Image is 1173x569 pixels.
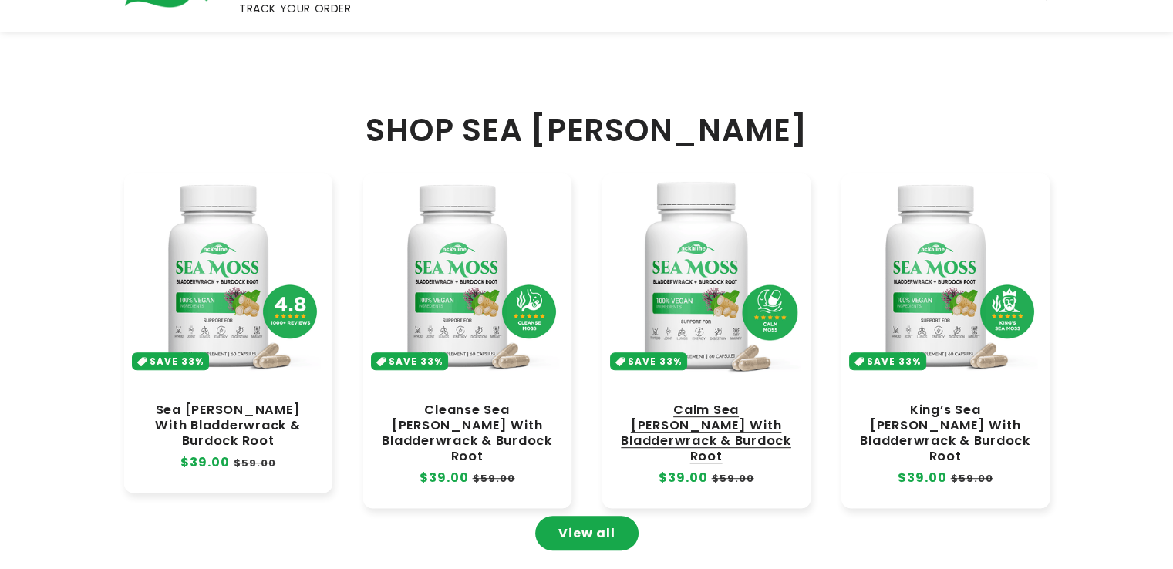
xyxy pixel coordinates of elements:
[535,516,639,550] a: View all products in the Sea Moss Capsules collection
[857,402,1034,465] a: King’s Sea [PERSON_NAME] With Bladderwrack & Burdock Root
[618,402,795,465] a: Calm Sea [PERSON_NAME] With Bladderwrack & Burdock Root
[379,402,556,465] a: Cleanse Sea [PERSON_NAME] With Bladderwrack & Burdock Root
[140,402,317,449] a: Sea [PERSON_NAME] With Bladderwrack & Burdock Root
[239,2,352,15] span: TRACK YOUR ORDER
[124,111,1050,150] h2: SHOP SEA [PERSON_NAME]
[124,173,1050,508] ul: Slider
